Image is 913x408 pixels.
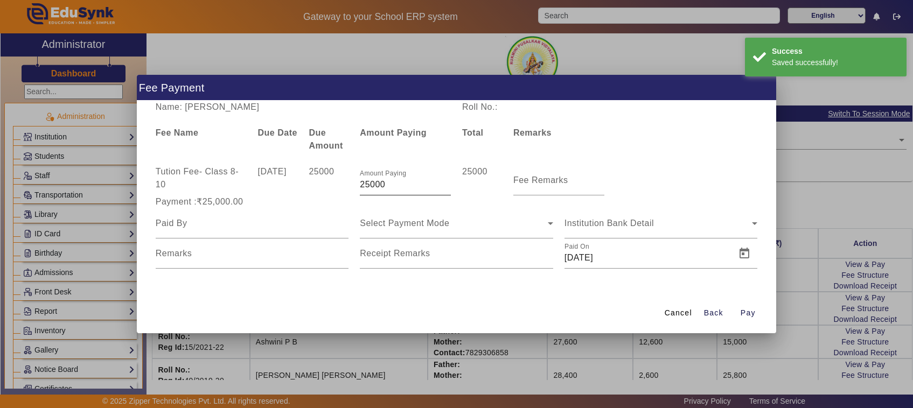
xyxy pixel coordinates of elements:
[772,46,898,57] div: Success
[360,170,406,177] mat-label: Amount Paying
[252,165,303,195] div: [DATE]
[741,307,756,319] span: Pay
[360,219,449,228] span: Select Payment Mode
[150,195,354,208] div: Payment :₹25,000.00
[360,178,451,191] input: Amount Paying
[462,128,484,137] b: Total
[156,128,199,137] b: Fee Name
[156,249,192,258] mat-label: Remarks
[696,303,731,322] button: Back
[513,175,568,185] mat-label: Fee Remarks
[156,217,349,230] input: Paid By
[150,165,252,195] div: Tution Fee - Class 8-10
[731,303,765,322] button: Pay
[360,249,430,258] mat-label: Receipt Remarks
[564,219,654,228] span: Institution Bank Detail
[150,101,456,114] div: Name: [PERSON_NAME]
[156,251,349,264] input: Remarks
[513,128,552,137] b: Remarks
[704,307,723,319] span: Back
[731,241,757,266] button: Open calendar
[360,251,553,264] input: Receipt Remarks
[258,128,297,137] b: Due Date
[457,165,508,195] div: 25000
[137,75,776,100] h1: Fee Payment
[772,57,898,68] div: Saved successfully!
[660,303,696,322] button: Cancel
[309,167,334,176] span: 25000
[457,101,610,114] div: Roll No.:
[564,243,589,250] mat-label: Paid On
[309,128,343,150] b: Due Amount
[564,251,730,264] input: Paid On
[360,128,427,137] b: Amount Paying
[665,307,692,319] span: Cancel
